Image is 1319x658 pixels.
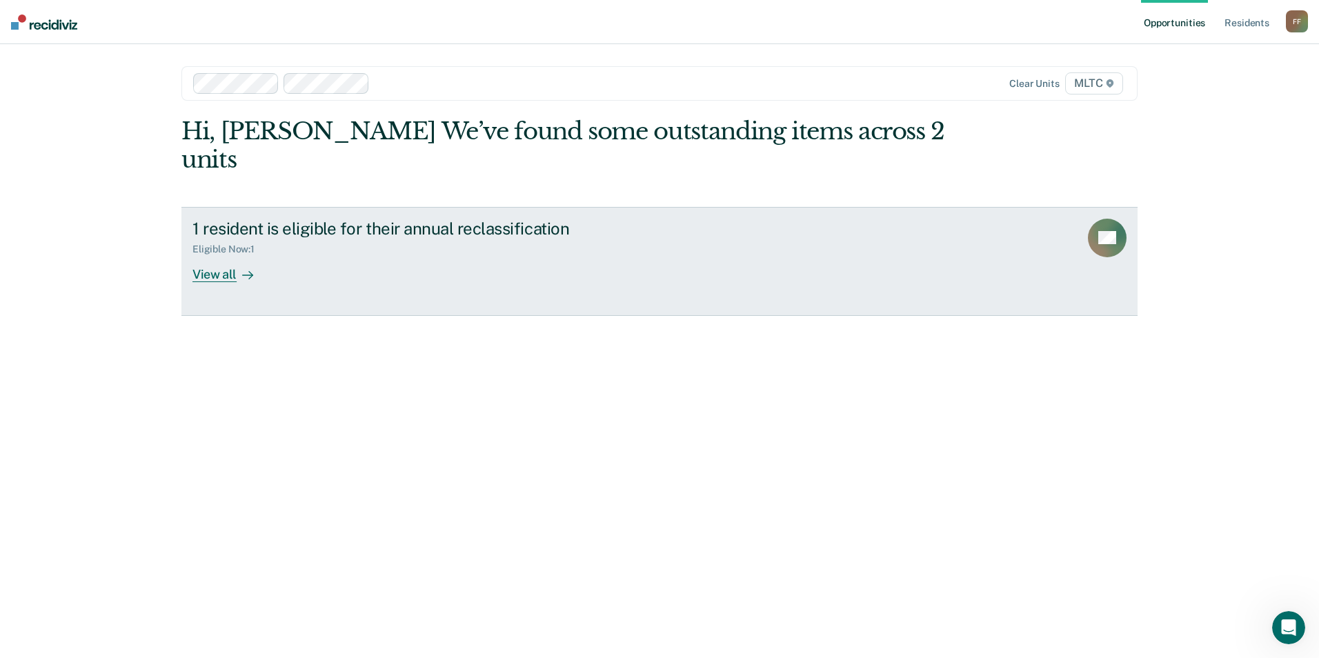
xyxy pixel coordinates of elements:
div: 1 resident is eligible for their annual reclassification [192,219,677,239]
div: View all [192,255,270,282]
iframe: Intercom live chat [1272,611,1305,644]
div: Hi, [PERSON_NAME] We’ve found some outstanding items across 2 units [181,117,946,174]
img: Recidiviz [11,14,77,30]
div: Clear units [1009,78,1060,90]
div: F F [1286,10,1308,32]
span: MLTC [1065,72,1123,94]
button: FF [1286,10,1308,32]
div: Eligible Now : 1 [192,243,266,255]
a: 1 resident is eligible for their annual reclassificationEligible Now:1View all [181,207,1138,316]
